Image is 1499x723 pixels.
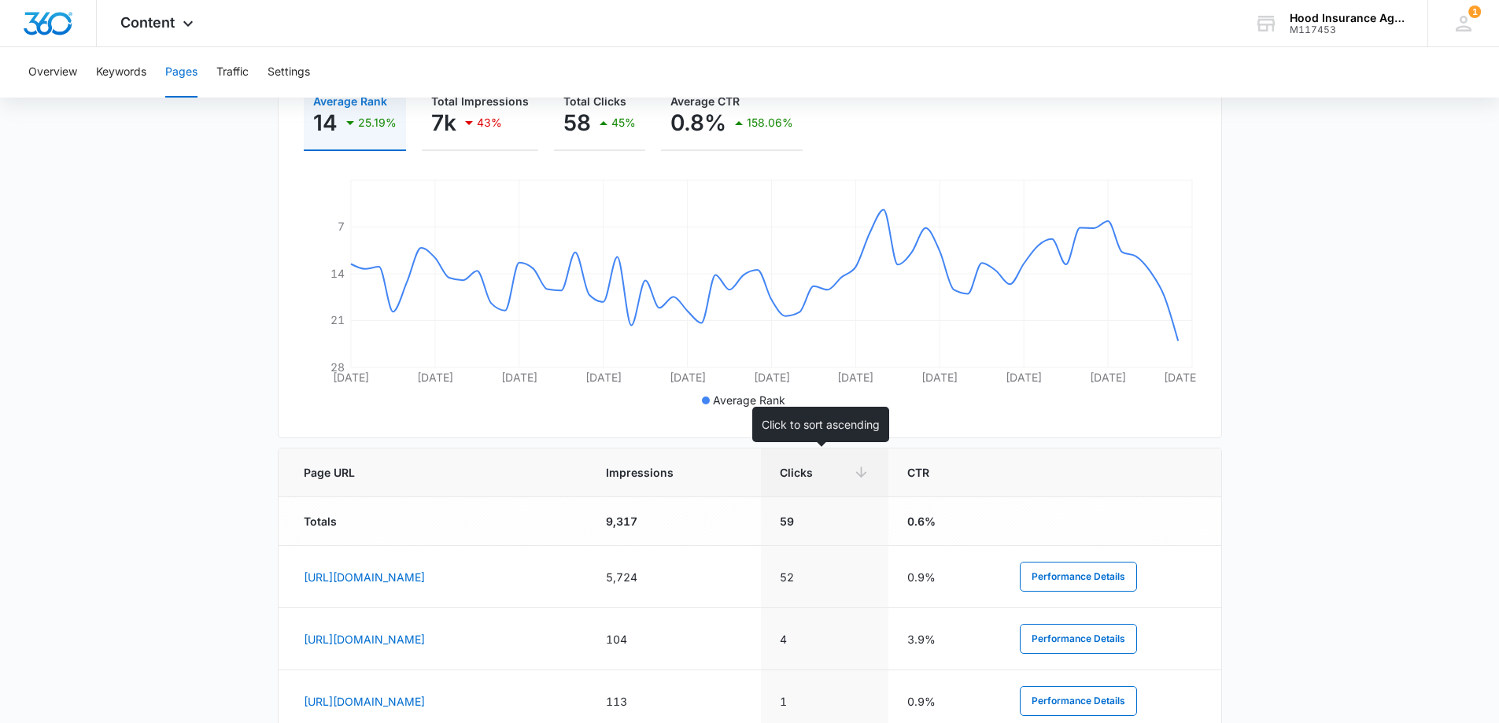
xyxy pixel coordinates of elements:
td: 9,317 [587,497,762,546]
td: 3.9% [888,608,1001,670]
td: 52 [761,546,888,608]
span: Clicks [780,464,847,481]
p: 7k [431,110,456,135]
button: Settings [268,47,310,98]
tspan: [DATE] [500,371,537,384]
button: Performance Details [1020,624,1137,654]
td: 4 [761,608,888,670]
p: 45% [611,117,636,128]
td: 104 [587,608,762,670]
tspan: [DATE] [921,371,958,384]
button: Overview [28,47,77,98]
div: Click to sort ascending [752,407,889,442]
tspan: [DATE] [416,371,452,384]
span: Content [120,14,175,31]
a: [URL][DOMAIN_NAME] [304,633,425,646]
tspan: [DATE] [669,371,705,384]
td: 5,724 [587,546,762,608]
div: account name [1290,12,1405,24]
tspan: 21 [330,313,345,326]
tspan: [DATE] [585,371,621,384]
span: CTR [907,464,959,481]
tspan: 14 [330,267,345,280]
tspan: 7 [338,219,345,233]
p: 14 [313,110,338,135]
button: Performance Details [1020,562,1137,592]
button: Traffic [216,47,249,98]
button: Performance Details [1020,686,1137,716]
div: notifications count [1468,6,1481,18]
span: Total Clicks [563,94,626,108]
p: 58 [563,110,591,135]
div: account id [1290,24,1405,35]
td: 0.9% [888,546,1001,608]
button: Keywords [96,47,146,98]
span: Average Rank [713,393,785,407]
button: Pages [165,47,198,98]
p: 158.06% [747,117,793,128]
tspan: [DATE] [1163,371,1199,384]
p: 25.19% [358,117,397,128]
a: [URL][DOMAIN_NAME] [304,695,425,708]
span: 1 [1468,6,1481,18]
span: Impressions [606,464,720,481]
tspan: [DATE] [333,371,369,384]
span: Average Rank [313,94,387,108]
span: Average CTR [670,94,740,108]
p: 43% [477,117,502,128]
tspan: [DATE] [1090,371,1126,384]
span: Total Impressions [431,94,529,108]
tspan: [DATE] [837,371,873,384]
tspan: [DATE] [753,371,789,384]
span: Page URL [304,464,545,481]
td: 0.6% [888,497,1001,546]
a: [URL][DOMAIN_NAME] [304,570,425,584]
tspan: [DATE] [1006,371,1042,384]
td: 59 [761,497,888,546]
tspan: 28 [330,360,345,374]
td: Totals [279,497,587,546]
p: 0.8% [670,110,726,135]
